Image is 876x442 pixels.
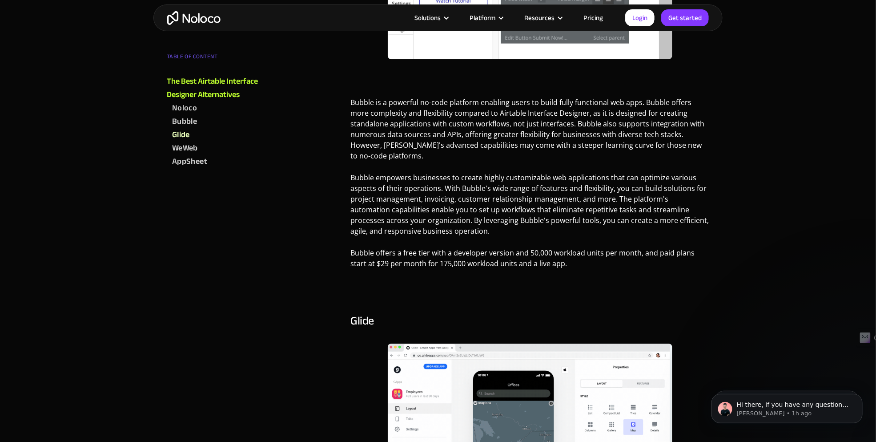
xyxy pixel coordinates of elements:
[470,12,495,24] div: Platform
[172,101,274,115] a: Noloco‍
[167,50,274,68] div: TABLE OF CONTENT
[350,97,709,168] p: Bubble is a powerful no-code platform enabling users to build fully functional web apps. Bubble o...
[172,101,197,115] div: Noloco‍
[625,9,655,26] a: Login
[172,115,274,128] a: Bubble
[350,247,709,276] p: Bubble offers a free tier with a developer version and 50,000 workload units per month, and paid ...
[167,75,274,101] a: The Best Airtable Interface Designer Alternatives
[172,128,190,142] div: Glide
[167,11,221,25] a: home
[513,12,572,24] div: Resources
[172,142,198,155] div: WeWeb
[698,375,876,438] iframe: Intercom notifications message
[350,172,709,243] p: Bubble empowers businesses to create highly customizable web applications that can optimize vario...
[172,115,197,128] div: Bubble
[350,310,374,332] a: Glide
[172,155,207,168] div: AppSheet
[458,12,513,24] div: Platform
[350,75,709,93] p: ‍
[172,142,274,155] a: WeWeb
[350,280,709,297] p: ‍
[403,12,458,24] div: Solutions
[414,12,441,24] div: Solutions
[172,128,274,142] a: Glide
[661,9,709,26] a: Get started
[172,155,274,168] a: AppSheet
[572,12,614,24] a: Pricing
[524,12,555,24] div: Resources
